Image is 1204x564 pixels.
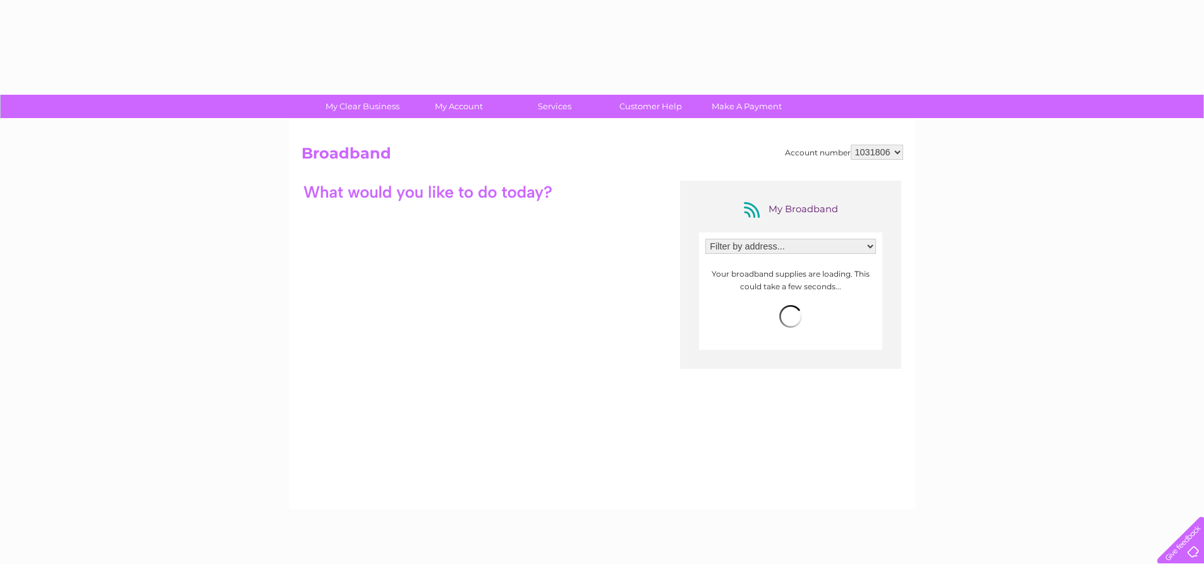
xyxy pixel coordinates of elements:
[301,145,903,169] h2: Broadband
[310,95,415,118] a: My Clear Business
[406,95,511,118] a: My Account
[779,305,802,328] img: loading
[740,200,841,220] div: My Broadband
[705,268,876,292] p: Your broadband supplies are loading. This could take a few seconds...
[599,95,703,118] a: Customer Help
[695,95,799,118] a: Make A Payment
[785,145,903,160] div: Account number
[502,95,607,118] a: Services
